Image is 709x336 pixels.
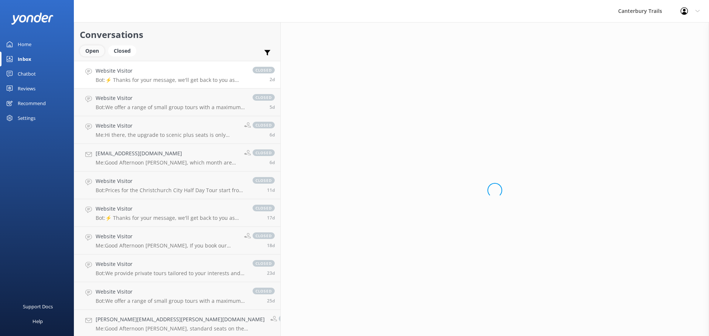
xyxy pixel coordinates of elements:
[96,315,265,323] h4: [PERSON_NAME][EMAIL_ADDRESS][PERSON_NAME][DOMAIN_NAME]
[270,76,275,83] span: Sep 15 2025 03:29am (UTC +12:00) Pacific/Auckland
[270,159,275,166] span: Sep 10 2025 02:53pm (UTC +12:00) Pacific/Auckland
[18,37,31,52] div: Home
[74,282,280,310] a: Website VisitorBot:We offer a range of small group tours with a maximum of 8 guests, highlighting...
[18,96,46,111] div: Recommend
[96,215,245,221] p: Bot: ⚡ Thanks for your message, we'll get back to you as soon as we can. You're also welcome to k...
[23,299,53,314] div: Support Docs
[96,149,239,157] h4: [EMAIL_ADDRESS][DOMAIN_NAME]
[267,215,275,221] span: Aug 31 2025 01:58am (UTC +12:00) Pacific/Auckland
[96,325,265,332] p: Me: Good Afternoon [PERSON_NAME], standard seats on the tranzalpine train are sold out on the [DA...
[270,104,275,110] span: Sep 12 2025 02:24am (UTC +12:00) Pacific/Auckland
[253,177,275,184] span: closed
[96,104,245,111] p: Bot: We offer a range of small group tours with a maximum of 8 guests, highlighting the best of t...
[80,45,105,56] div: Open
[253,260,275,267] span: closed
[11,13,54,25] img: yonder-white-logo.png
[279,315,301,322] span: closed
[267,298,275,304] span: Aug 22 2025 11:03pm (UTC +12:00) Pacific/Auckland
[74,116,280,144] a: Website VisitorMe:Hi there, the upgrade to scenic plus seats is only possible when the tour has b...
[253,149,275,156] span: closed
[96,159,239,166] p: Me: Good Afternoon [PERSON_NAME], which month are you referring to when you mention the 6th and 1...
[96,187,245,194] p: Bot: Prices for the Christchurch City Half Day Tour start from NZD $455 for adults and $227.50 fo...
[74,199,280,227] a: Website VisitorBot:⚡ Thanks for your message, we'll get back to you as soon as we can. You're als...
[96,260,245,268] h4: Website Visitor
[96,232,239,240] h4: Website Visitor
[253,122,275,128] span: closed
[74,254,280,282] a: Website VisitorBot:We provide private tours tailored to your interests and schedule. Whether you'...
[96,298,245,304] p: Bot: We offer a range of small group tours with a maximum of 8 guests, highlighting the best of t...
[267,270,275,276] span: Aug 24 2025 03:00pm (UTC +12:00) Pacific/Auckland
[74,172,280,199] a: Website VisitorBot:Prices for the Christchurch City Half Day Tour start from NZD $455 for adults ...
[80,28,275,42] h2: Conversations
[74,89,280,116] a: Website VisitorBot:We offer a range of small group tours with a maximum of 8 guests, highlighting...
[96,77,245,83] p: Bot: ⚡ Thanks for your message, we'll get back to you as soon as we can. You're also welcome to k...
[253,288,275,294] span: closed
[96,132,239,138] p: Me: Hi there, the upgrade to scenic plus seats is only possible when the tour has been booked pri...
[96,205,245,213] h4: Website Visitor
[18,111,35,125] div: Settings
[80,46,108,55] a: Open
[96,94,245,102] h4: Website Visitor
[253,232,275,239] span: closed
[270,132,275,138] span: Sep 10 2025 02:55pm (UTC +12:00) Pacific/Auckland
[267,242,275,249] span: Aug 29 2025 02:11pm (UTC +12:00) Pacific/Auckland
[74,144,280,172] a: [EMAIL_ADDRESS][DOMAIN_NAME]Me:Good Afternoon [PERSON_NAME], which month are you referring to whe...
[253,94,275,101] span: closed
[32,314,43,329] div: Help
[96,177,245,185] h4: Website Visitor
[96,122,239,130] h4: Website Visitor
[18,52,31,66] div: Inbox
[96,67,245,75] h4: Website Visitor
[18,66,36,81] div: Chatbot
[96,270,245,277] p: Bot: We provide private tours tailored to your interests and schedule. Whether you're looking for...
[253,205,275,211] span: closed
[253,67,275,73] span: closed
[108,45,136,56] div: Closed
[96,242,239,249] p: Me: Good Afternoon [PERSON_NAME], If you book our Private [GEOGRAPHIC_DATA] Full day tour we coul...
[96,288,245,296] h4: Website Visitor
[108,46,140,55] a: Closed
[18,81,35,96] div: Reviews
[74,61,280,89] a: Website VisitorBot:⚡ Thanks for your message, we'll get back to you as soon as we can. You're als...
[74,227,280,254] a: Website VisitorMe:Good Afternoon [PERSON_NAME], If you book our Private [GEOGRAPHIC_DATA] Full da...
[267,187,275,193] span: Sep 05 2025 10:31pm (UTC +12:00) Pacific/Auckland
